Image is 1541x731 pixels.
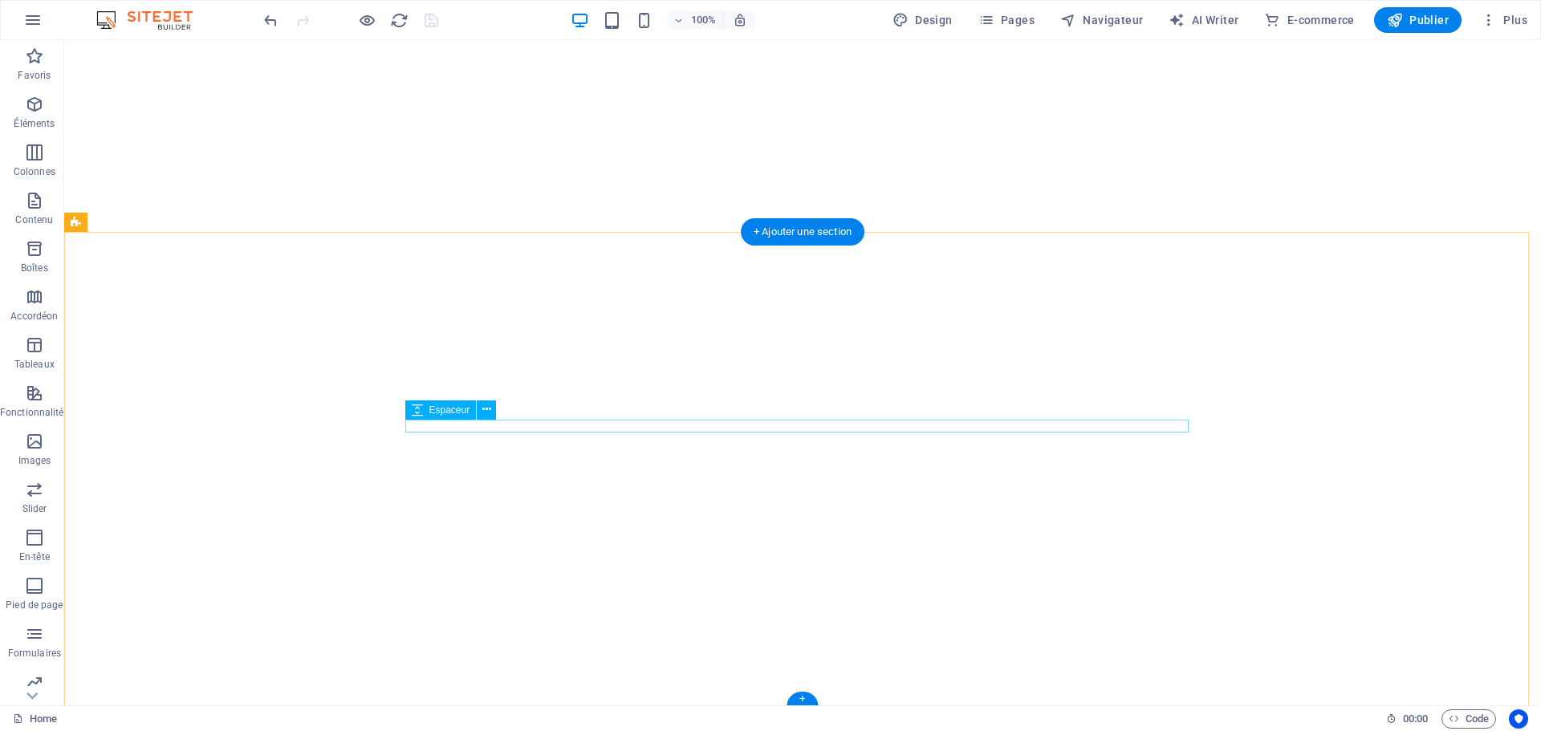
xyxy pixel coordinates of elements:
span: E-commerce [1264,12,1354,28]
i: Annuler : Modifier Joindre un CSV (Ctrl+Z) [262,11,280,30]
h6: 100% [691,10,717,30]
img: Editor Logo [92,10,213,30]
p: Favoris [18,69,51,82]
button: Design [886,7,959,33]
button: Usercentrics [1509,709,1528,729]
div: + [787,692,818,706]
span: AI Writer [1169,12,1238,28]
a: Cliquez pour annuler la sélection. Double-cliquez pour ouvrir Pages. [13,709,57,729]
p: Tableaux [14,358,55,371]
p: Pied de page [6,599,63,611]
span: Espaceur [429,405,470,415]
span: : [1414,713,1417,725]
p: En-tête [19,550,50,563]
button: Pages [972,7,1041,33]
span: Code [1449,709,1489,729]
p: Formulaires [8,647,61,660]
span: Plus [1481,12,1527,28]
button: AI Writer [1162,7,1245,33]
button: Code [1441,709,1496,729]
span: Design [892,12,953,28]
button: Navigateur [1054,7,1149,33]
span: 00 00 [1403,709,1428,729]
span: Publier [1387,12,1449,28]
i: Actualiser la page [390,11,409,30]
p: Boîtes [21,262,48,274]
div: + Ajouter une section [741,218,864,246]
span: Pages [978,12,1035,28]
div: Design (Ctrl+Alt+Y) [886,7,959,33]
button: Plus [1474,7,1534,33]
p: Accordéon [10,310,58,323]
p: Slider [22,502,47,515]
button: Publier [1374,7,1462,33]
i: Lors du redimensionnement, ajuster automatiquement le niveau de zoom en fonction de l'appareil sé... [733,13,747,27]
p: Contenu [15,213,53,226]
button: E-commerce [1258,7,1360,33]
h6: Durée de la session [1386,709,1429,729]
button: 100% [667,10,724,30]
p: Colonnes [14,165,55,178]
button: reload [389,10,409,30]
p: Images [18,454,51,467]
p: Éléments [14,117,55,130]
button: undo [261,10,280,30]
span: Navigateur [1060,12,1143,28]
